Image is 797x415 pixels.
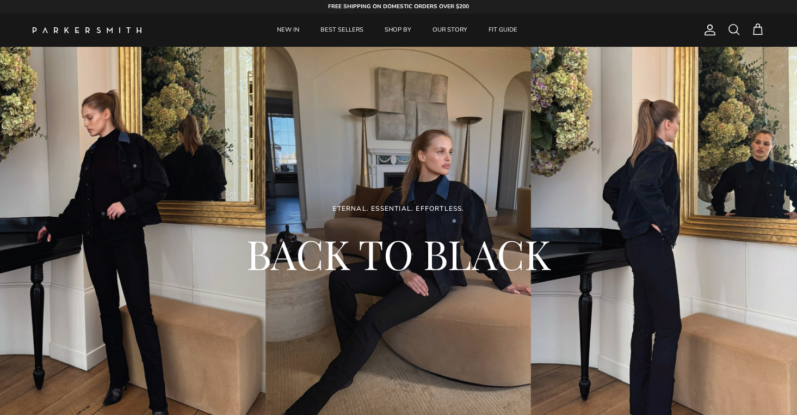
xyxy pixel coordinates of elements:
[423,14,477,47] a: OUR STORY
[60,205,737,213] div: ETERNAL. ESSENTIAL. EFFORTLESS.
[311,14,373,47] a: BEST SELLERS
[479,14,527,47] a: FIT GUIDE
[33,27,141,33] img: Parker Smith
[328,3,469,10] strong: FREE SHIPPING ON DOMESTIC ORDERS OVER $200
[699,23,716,36] a: Account
[97,228,701,280] h2: BACK TO BLACK
[375,14,421,47] a: SHOP BY
[162,14,633,47] div: Primary
[267,14,309,47] a: NEW IN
